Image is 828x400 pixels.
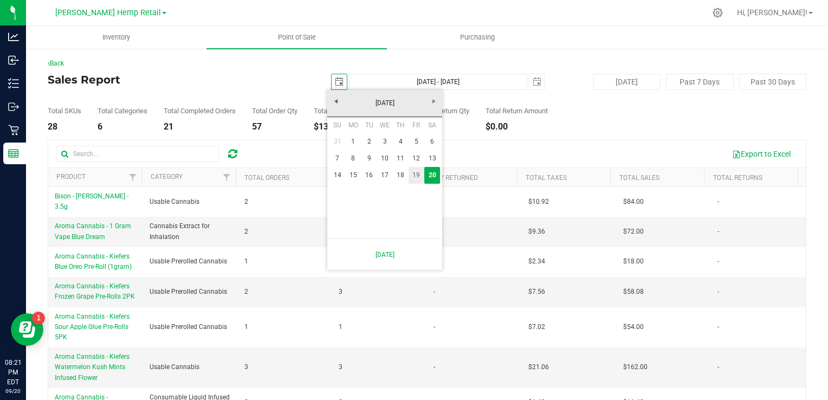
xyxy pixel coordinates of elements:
[5,358,21,387] p: 08:21 PM EDT
[244,287,248,297] span: 2
[8,125,19,136] inline-svg: Retail
[486,107,548,114] div: Total Return Amount
[98,107,147,114] div: Total Categories
[244,174,289,182] a: Total Orders
[424,117,440,133] th: Saturday
[150,287,227,297] span: Usable Prerolled Cannabis
[666,74,733,90] button: Past 7 Days
[361,167,377,184] a: 16
[409,167,424,184] a: 19
[717,227,719,237] span: -
[8,78,19,89] inline-svg: Inventory
[48,107,81,114] div: Total SKUs
[206,26,387,49] a: Point of Sale
[55,222,131,240] span: Aroma Cannabis - 1 Gram Vape Blue Dream
[434,322,435,332] span: -
[529,74,545,89] span: select
[623,197,644,207] span: $84.00
[345,167,361,184] a: 15
[55,253,132,270] span: Aroma Cannabis - Kiefers Blue Oreo Pre-Roll (1gram)
[528,256,545,267] span: $2.34
[151,173,183,180] a: Category
[218,168,236,186] a: Filter
[314,107,349,114] div: Total Taxes
[393,117,409,133] th: Thursday
[377,167,393,184] a: 17
[26,26,206,49] a: Inventory
[8,55,19,66] inline-svg: Inbound
[48,74,301,86] h4: Sales Report
[48,122,81,131] div: 28
[361,117,377,133] th: Tuesday
[528,287,545,297] span: $7.56
[486,122,548,131] div: $0.00
[593,74,661,90] button: [DATE]
[361,133,377,150] a: 2
[327,95,443,112] a: [DATE]
[377,133,393,150] a: 3
[424,167,440,184] td: Current focused date is Saturday, September 20, 2025
[252,107,297,114] div: Total Order Qty
[333,243,436,266] a: [DATE]
[623,362,648,372] span: $162.00
[56,173,86,180] a: Product
[713,174,762,182] a: Total Returns
[56,146,219,162] input: Search...
[434,287,435,297] span: -
[329,133,345,150] a: 31
[623,322,644,332] span: $54.00
[5,387,21,395] p: 09/20
[717,256,719,267] span: -
[445,33,509,42] span: Purchasing
[8,148,19,159] inline-svg: Reports
[55,282,135,300] span: Aroma Cannabis - Kiefers Frozen Grape Pre-Rolls 2PK
[244,227,248,237] span: 2
[421,122,469,131] div: 0
[263,33,331,42] span: Point of Sale
[409,117,424,133] th: Friday
[327,93,344,109] a: Previous
[339,287,342,297] span: 3
[717,287,719,297] span: -
[377,117,393,133] th: Wednesday
[619,174,659,182] a: Total Sales
[393,167,409,184] a: 18
[124,168,142,186] a: Filter
[32,312,45,325] iframe: Resource center unread badge
[421,107,469,114] div: Total Return Qty
[329,150,345,167] a: 7
[55,192,128,210] span: Bison - [PERSON_NAME] - 3.5g
[252,122,297,131] div: 57
[528,322,545,332] span: $7.02
[150,322,227,332] span: Usable Prerolled Cannabis
[409,150,424,167] a: 12
[717,362,719,372] span: -
[432,174,478,182] a: Qty Returned
[361,150,377,167] a: 9
[88,33,145,42] span: Inventory
[8,31,19,42] inline-svg: Analytics
[332,74,347,89] span: select
[623,227,644,237] span: $72.00
[164,107,236,114] div: Total Completed Orders
[345,117,361,133] th: Monday
[150,221,231,242] span: Cannabis Extract for Inhalation
[345,150,361,167] a: 8
[48,60,64,67] a: Back
[424,167,440,184] a: 20
[717,197,719,207] span: -
[528,362,549,372] span: $21.06
[725,145,798,163] button: Export to Excel
[424,133,440,150] a: 6
[244,197,248,207] span: 2
[244,322,248,332] span: 1
[387,26,567,49] a: Purchasing
[393,133,409,150] a: 4
[623,287,644,297] span: $58.08
[244,362,248,372] span: 3
[55,353,130,381] span: Aroma Cannabis - Kiefers Watermelon Kush Mints Infused Flower
[528,197,549,207] span: $10.92
[434,362,435,372] span: -
[329,117,345,133] th: Sunday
